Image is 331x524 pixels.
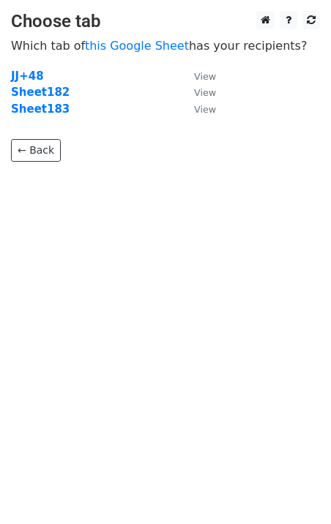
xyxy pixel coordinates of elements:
[11,38,320,53] p: Which tab of has your recipients?
[179,102,216,116] a: View
[194,104,216,115] small: View
[194,87,216,98] small: View
[179,70,216,83] a: View
[11,139,61,162] a: ← Back
[11,11,320,32] h3: Choose tab
[11,70,44,83] a: JJ+48
[194,71,216,82] small: View
[11,102,70,116] a: Sheet183
[11,86,70,99] a: Sheet182
[179,86,216,99] a: View
[85,39,189,53] a: this Google Sheet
